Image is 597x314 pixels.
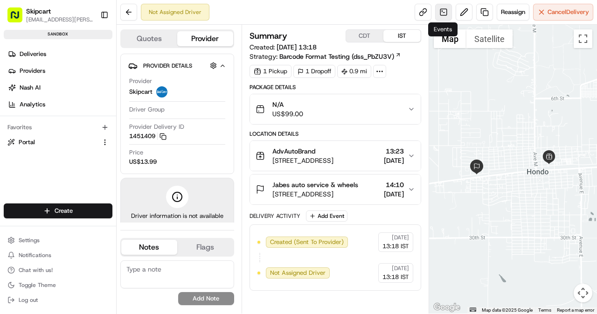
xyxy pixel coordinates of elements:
[538,307,551,313] a: Terms
[384,180,404,189] span: 14:10
[306,210,347,222] button: Add Event
[384,156,404,165] span: [DATE]
[19,237,40,244] span: Settings
[482,307,533,313] span: Map data ©2025 Google
[293,65,335,78] div: 1 Dropoff
[270,269,326,277] span: Not Assigned Driver
[20,50,46,58] span: Deliveries
[20,84,41,92] span: Nash AI
[383,30,421,42] button: IST
[272,100,303,109] span: N/A
[9,89,26,105] img: 1736555255976-a54dd68f-1ca7-489b-9aae-adbdc363a1c4
[431,301,462,314] a: Open this area in Google Maps (opens a new window)
[129,148,143,157] span: Price
[26,7,51,16] span: Skipcart
[279,52,401,61] a: Barcode Format Testing (dss_PbZU3V)
[4,63,116,78] a: Providers
[384,147,404,156] span: 13:23
[497,4,529,21] button: Reassign
[129,105,165,114] span: Driver Group
[250,174,421,204] button: Jabes auto service & wheels[STREET_ADDRESS]14:10[DATE]
[156,86,167,98] img: profile_a1_batch_speedydrop_org_fsY4m7.png
[129,88,153,96] span: Skipcart
[428,22,458,36] div: Events
[177,31,233,46] button: Provider
[4,293,112,307] button: Log out
[93,158,113,165] span: Pylon
[129,158,157,166] span: US$13.99
[466,29,513,48] button: Show satellite imagery
[250,52,401,61] div: Strategy:
[250,32,287,40] h3: Summary
[20,67,45,75] span: Providers
[4,47,116,62] a: Deliveries
[337,65,371,78] div: 0.9 mi
[128,212,226,229] span: Driver information is not available yet.
[4,30,112,39] div: sandbox
[129,77,152,85] span: Provider
[128,58,226,73] button: Provider Details
[346,30,383,42] button: CDT
[24,60,154,70] input: Clear
[250,130,421,138] div: Location Details
[557,307,594,313] a: Report a map error
[250,212,300,220] div: Delivery Activity
[129,123,184,131] span: Provider Delivery ID
[392,234,409,241] span: [DATE]
[4,234,112,247] button: Settings
[19,296,38,304] span: Log out
[277,43,317,51] span: [DATE] 13:18
[66,157,113,165] a: Powered byPylon
[19,135,71,144] span: Knowledge Base
[121,31,177,46] button: Quotes
[434,29,466,48] button: Show street map
[272,180,358,189] span: Jabes auto service & wheels
[250,42,317,52] span: Created:
[384,189,404,199] span: [DATE]
[431,301,462,314] img: Google
[159,91,170,103] button: Start new chat
[4,203,112,218] button: Create
[4,120,112,135] div: Favorites
[279,52,394,61] span: Barcode Format Testing (dss_PbZU3V)
[392,265,409,272] span: [DATE]
[250,94,421,124] button: N/AUS$99.00
[574,29,592,48] button: Toggle fullscreen view
[382,273,409,281] span: 13:18 IST
[272,147,315,156] span: AdvAutoBrand
[19,266,53,274] span: Chat with us!
[129,132,167,140] button: 1451409
[32,98,118,105] div: We're available if you need us!
[4,80,116,95] a: Nash AI
[19,251,51,259] span: Notifications
[574,284,592,302] button: Map camera controls
[4,97,116,112] a: Analytics
[272,156,333,165] span: [STREET_ADDRESS]
[533,4,593,21] button: CancelDelivery
[272,189,358,199] span: [STREET_ADDRESS]
[250,65,292,78] div: 1 Pickup
[382,242,409,251] span: 13:18 IST
[9,136,17,143] div: 📗
[143,62,192,70] span: Provider Details
[4,264,112,277] button: Chat with us!
[75,131,153,148] a: 💻API Documentation
[26,16,93,23] button: [EMAIL_ADDRESS][PERSON_NAME][DOMAIN_NAME]
[4,4,97,26] button: Skipcart[EMAIL_ADDRESS][PERSON_NAME][DOMAIN_NAME]
[88,135,150,144] span: API Documentation
[4,135,112,150] button: Portal
[55,207,73,215] span: Create
[9,37,170,52] p: Welcome 👋
[177,240,233,255] button: Flags
[250,141,421,171] button: AdvAutoBrand[STREET_ADDRESS]13:23[DATE]
[6,131,75,148] a: 📗Knowledge Base
[121,240,177,255] button: Notes
[548,8,589,16] span: Cancel Delivery
[272,109,303,119] span: US$99.00
[9,9,28,28] img: Nash
[32,89,153,98] div: Start new chat
[501,8,525,16] span: Reassign
[4,279,112,292] button: Toggle Theme
[270,238,344,246] span: Created (Sent To Provider)
[470,307,476,312] button: Keyboard shortcuts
